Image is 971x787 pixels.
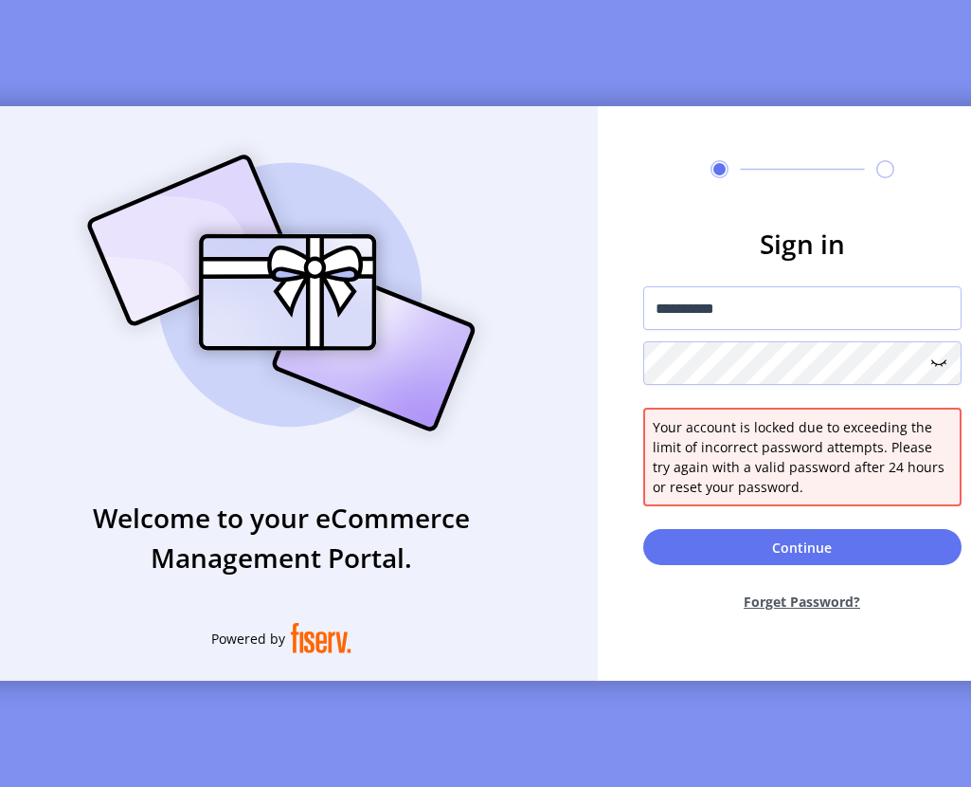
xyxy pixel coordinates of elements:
button: Forget Password? [643,577,962,627]
span: Your account is locked due to exceeding the limit of incorrect password attempts. Please try agai... [653,417,952,497]
span: Powered by [211,629,285,649]
img: card_Illustration.svg [59,134,504,452]
h3: Sign in [643,224,962,264]
button: Continue [643,529,962,565]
